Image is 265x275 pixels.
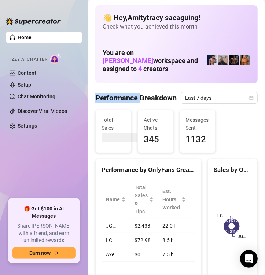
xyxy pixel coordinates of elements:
h1: You are on workspace and assigned to creators [103,49,206,73]
td: $72.98 [130,233,158,247]
div: Open Intercom Messenger [240,250,258,268]
text: LC… [217,213,226,219]
span: 345 [144,133,168,147]
h4: 👋 Hey, Amitytracy sacaguing ! [103,12,250,23]
td: $2,433 [130,219,158,233]
span: Messages Sent [186,116,210,132]
td: $110.59 [190,219,218,233]
a: Home [18,34,32,40]
a: Chat Monitoring [18,93,55,99]
img: LC [218,55,228,65]
img: AI Chatter [50,53,62,64]
div: Sales by OnlyFans Creator [214,165,251,175]
th: Name [102,180,130,219]
td: LC… [102,233,130,247]
td: 22.0 h [158,219,190,233]
span: Sales / Hour [195,187,208,212]
span: Share [PERSON_NAME] with a friend, and earn unlimited rewards [12,223,76,244]
span: Total Sales [102,116,125,132]
div: Performance by OnlyFans Creator [102,165,195,175]
span: Earn now [29,250,51,256]
span: Izzy AI Chatter [10,56,47,63]
span: Total Sales & Tips [135,183,148,216]
th: Total Sales & Tips [130,180,158,219]
span: Check what you achieved this month [103,23,250,31]
span: Active Chats [144,116,168,132]
th: Sales / Hour [190,180,218,219]
td: Axel… [102,247,130,262]
img: logo-BBDzfeDw.svg [6,18,61,25]
td: 7.5 h [158,247,190,262]
button: Earn nowarrow-right [12,247,76,259]
a: Settings [18,123,37,129]
a: Setup [18,82,31,88]
span: calendar [249,96,254,100]
span: 4 [138,65,142,73]
h4: Performance Breakdown [95,93,177,103]
img: Axel [207,55,217,65]
span: Name [106,195,120,203]
span: arrow-right [54,250,59,256]
a: Discover Viral Videos [18,108,67,114]
span: 🎁 Get $100 in AI Messages [12,205,76,220]
a: Content [18,70,36,76]
td: JG… [102,219,130,233]
td: $8.59 [190,233,218,247]
text: JG… [238,234,246,239]
div: Est. Hours Worked [162,187,180,212]
td: $0 [130,247,158,262]
td: $0 [190,247,218,262]
img: JG [240,55,250,65]
span: Last 7 days [185,92,253,103]
span: 1132 [186,133,210,147]
img: Trent [229,55,239,65]
span: [PERSON_NAME] [103,57,153,65]
td: 8.5 h [158,233,190,247]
